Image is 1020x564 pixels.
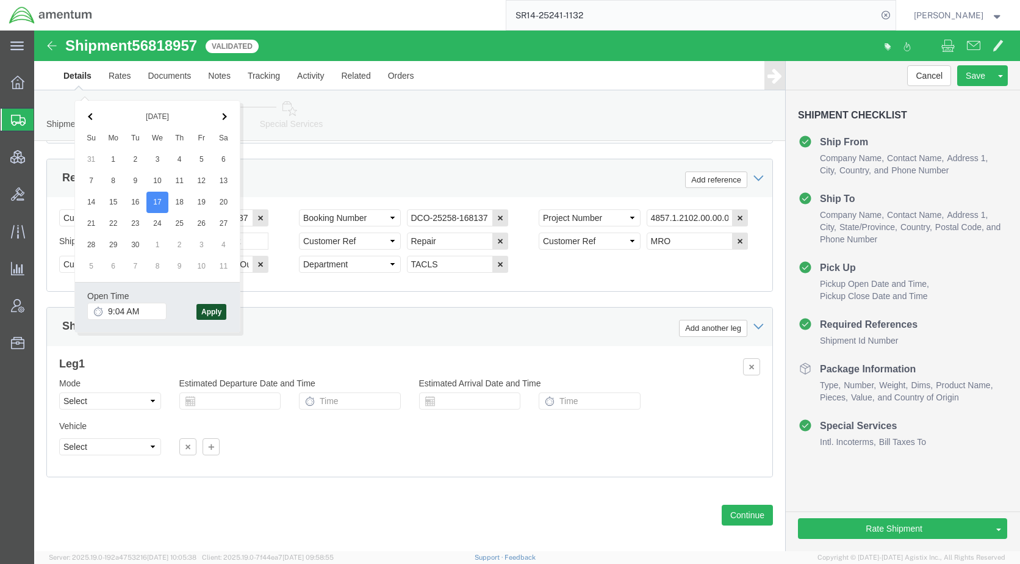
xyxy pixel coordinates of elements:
span: [DATE] 10:05:38 [147,554,196,561]
input: Search for shipment number, reference number [506,1,877,30]
span: Client: 2025.19.0-7f44ea7 [202,554,334,561]
a: Support [475,554,505,561]
span: Kent Gilman [914,9,983,22]
span: Copyright © [DATE]-[DATE] Agistix Inc., All Rights Reserved [817,552,1005,563]
span: [DATE] 09:58:55 [282,554,334,561]
span: Server: 2025.19.0-192a4753216 [49,554,196,561]
iframe: FS Legacy Container [34,31,1020,551]
button: [PERSON_NAME] [913,8,1004,23]
a: Feedback [505,554,536,561]
img: logo [9,6,93,24]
